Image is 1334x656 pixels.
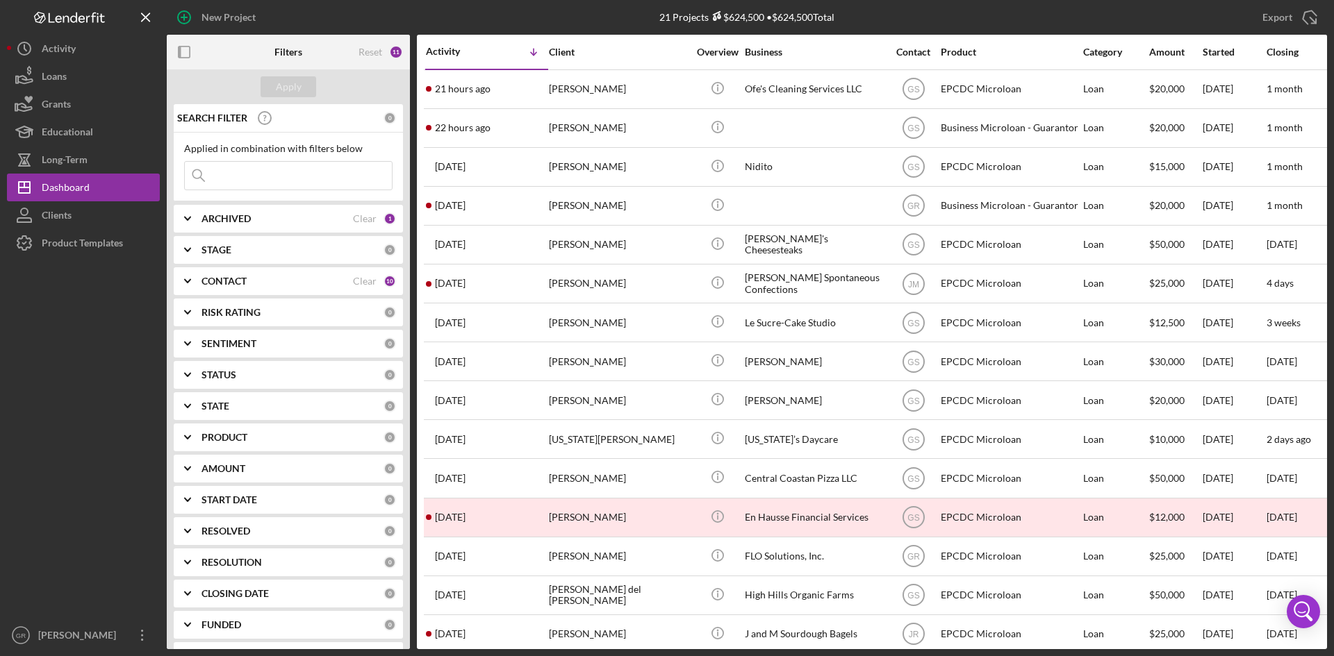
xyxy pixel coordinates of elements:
div: $12,000 [1149,499,1201,536]
div: 10 [384,275,396,287]
div: 0 [384,337,396,350]
span: $20,000 [1149,394,1185,406]
b: Filters [274,47,302,58]
b: STAGE [201,244,231,255]
text: GS [907,318,919,328]
button: Loans [7,62,160,90]
div: 0 [384,112,396,124]
div: [PERSON_NAME] [549,149,688,185]
button: GR[PERSON_NAME] [7,621,160,649]
div: Clear [353,276,377,287]
time: 2025-09-26 03:26 [435,278,466,289]
div: Business Microloan - Guarantor [941,110,1080,146]
time: 2025-09-30 21:44 [435,239,466,250]
span: $30,000 [1149,355,1185,367]
div: 0 [384,306,396,319]
b: CLOSING DATE [201,588,269,599]
text: JR [908,630,919,639]
text: GS [907,240,919,250]
div: Loan [1083,577,1148,614]
button: Educational [7,118,160,146]
div: EPCDC Microloan [941,343,1080,380]
div: Dashboard [42,174,90,205]
text: JM [908,279,919,289]
div: [DATE] [1203,343,1265,380]
span: $25,000 [1149,550,1185,562]
time: 4 days [1267,277,1294,289]
b: SENTIMENT [201,338,256,349]
div: EPCDC Microloan [941,616,1080,653]
div: [PERSON_NAME] [549,499,688,536]
div: [PERSON_NAME] [549,226,688,263]
b: PRODUCT [201,432,247,443]
div: Educational [42,118,93,149]
div: Ofe's Cleaning Services LLC [745,71,884,108]
div: Category [1083,47,1148,58]
div: Loan [1083,226,1148,263]
time: 1 month [1267,83,1303,94]
time: 2025-07-09 18:09 [435,550,466,562]
div: Loan [1083,265,1148,302]
b: START DATE [201,494,257,505]
time: [DATE] [1267,394,1297,406]
div: Le Sucre-Cake Studio [745,304,884,341]
text: GS [907,85,919,94]
div: EPCDC Microloan [941,71,1080,108]
a: Activity [7,35,160,62]
text: GS [907,357,919,367]
div: 11 [389,45,403,59]
div: Grants [42,90,71,121]
text: GR [907,201,920,211]
div: Loan [1083,382,1148,419]
div: Amount [1149,47,1201,58]
div: Reset [359,47,382,58]
time: 1 month [1267,121,1303,133]
span: $50,000 [1149,472,1185,484]
time: [DATE] [1267,472,1297,484]
a: Dashboard [7,174,160,201]
div: EPCDC Microloan [941,499,1080,536]
div: 0 [384,587,396,600]
b: RESOLVED [201,525,250,537]
time: [DATE] [1267,589,1297,600]
div: Loan [1083,421,1148,457]
b: ARCHIVED [201,213,251,224]
div: Clients [42,201,72,233]
div: Loan [1083,538,1148,575]
b: AMOUNT [201,463,245,474]
div: [PERSON_NAME] [745,343,884,380]
div: Overview [691,47,743,58]
b: STATE [201,401,229,412]
time: 2025-06-16 18:03 [435,589,466,600]
div: Business [745,47,884,58]
div: [DATE] [1203,382,1265,419]
span: $15,000 [1149,160,1185,172]
div: [PERSON_NAME] [35,621,125,653]
div: 1 [384,212,396,225]
time: 2025-10-04 21:59 [435,161,466,172]
div: New Project [201,3,256,31]
div: [PERSON_NAME] [549,187,688,224]
div: Loan [1083,71,1148,108]
text: GS [907,162,919,172]
div: Activity [42,35,76,66]
div: Nidito [745,149,884,185]
div: Clear [353,213,377,224]
div: EPCDC Microloan [941,304,1080,341]
div: [DATE] [1203,577,1265,614]
div: Loans [42,62,67,94]
div: [PERSON_NAME] [549,343,688,380]
div: EPCDC Microloan [941,421,1080,457]
div: 0 [384,462,396,475]
a: Long-Term [7,146,160,174]
text: GS [907,513,919,523]
div: Long-Term [42,146,88,177]
span: $20,000 [1149,121,1185,133]
span: $50,000 [1149,238,1185,250]
div: En Hausse Financial Services [745,499,884,536]
div: [PERSON_NAME] [549,460,688,496]
div: [US_STATE]’s Daycare [745,421,884,457]
div: EPCDC Microloan [941,265,1080,302]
